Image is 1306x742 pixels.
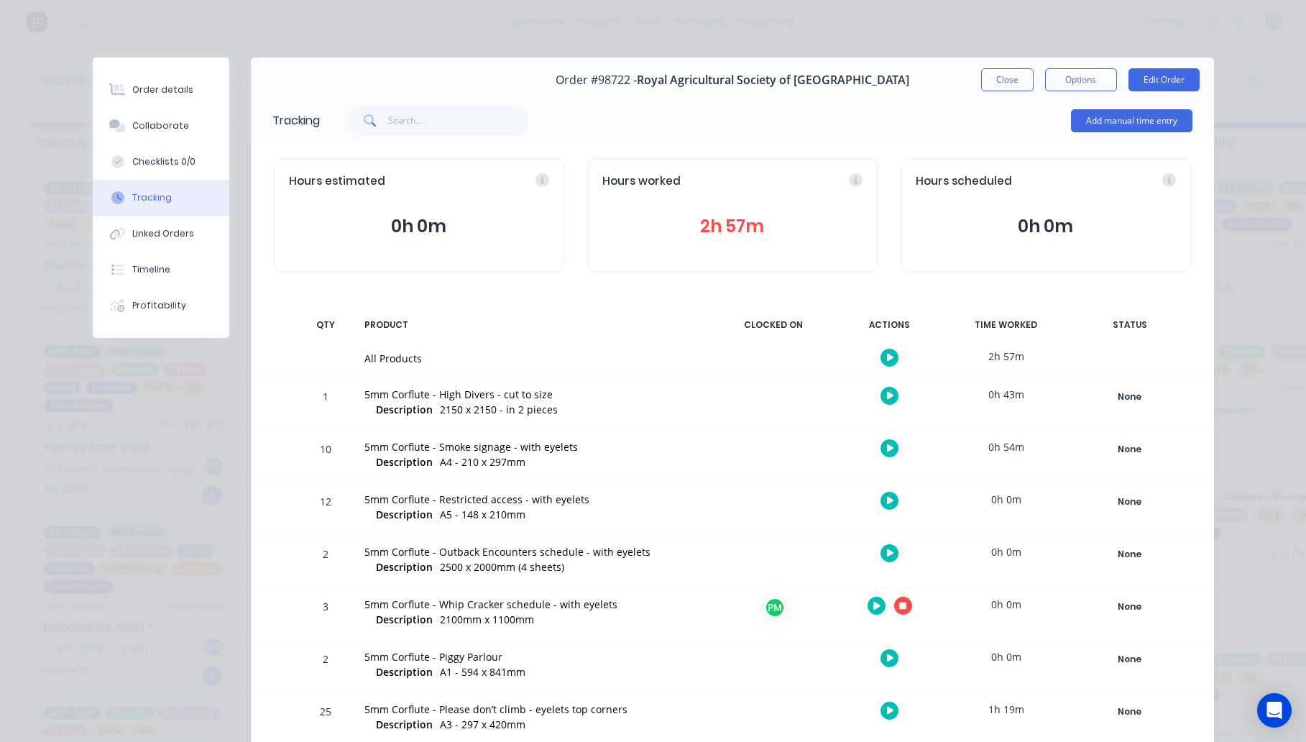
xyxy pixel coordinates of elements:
[1077,492,1182,512] button: None
[364,351,702,366] div: All Products
[356,310,711,340] div: PRODUCT
[93,216,229,252] button: Linked Orders
[132,191,172,204] div: Tracking
[289,173,385,190] span: Hours estimated
[1077,597,1182,617] button: None
[376,664,433,679] span: Description
[376,612,433,627] span: Description
[952,693,1060,725] div: 1h 19m
[952,340,1060,372] div: 2h 57m
[388,106,528,135] input: Search...
[376,717,433,732] span: Description
[132,227,194,240] div: Linked Orders
[556,73,637,87] span: Order #98722 -
[1077,702,1182,722] button: None
[440,455,525,469] span: A4 - 210 x 297mm
[952,483,1060,516] div: 0h 0m
[304,590,347,640] div: 3
[304,643,347,692] div: 2
[916,213,1176,240] button: 0h 0m
[132,83,193,96] div: Order details
[440,560,564,574] span: 2500 x 2000mm (4 sheets)
[1078,545,1182,564] div: None
[440,508,525,521] span: A5 - 148 x 210mm
[719,310,827,340] div: CLOCKED ON
[304,380,347,430] div: 1
[981,68,1034,91] button: Close
[93,180,229,216] button: Tracking
[1078,388,1182,406] div: None
[764,597,786,618] div: PM
[304,310,347,340] div: QTY
[952,588,1060,620] div: 0h 0m
[952,431,1060,463] div: 0h 54m
[440,613,534,626] span: 2100mm x 1100mm
[364,492,702,507] div: 5mm Corflute - Restricted access - with eyelets
[272,112,320,129] div: Tracking
[132,119,189,132] div: Collaborate
[364,439,702,454] div: 5mm Corflute - Smoke signage - with eyelets
[1077,649,1182,669] button: None
[952,536,1060,568] div: 0h 0m
[836,310,944,340] div: ACTIONS
[93,252,229,288] button: Timeline
[1078,650,1182,669] div: None
[440,718,525,731] span: A3 - 297 x 420mm
[1257,693,1292,728] div: Open Intercom Messenger
[1069,310,1191,340] div: STATUS
[364,387,702,402] div: 5mm Corflute - High Divers - cut to size
[376,454,433,470] span: Description
[289,213,549,240] button: 0h 0m
[440,403,558,416] span: 2150 x 2150 - in 2 pieces
[364,544,702,559] div: 5mm Corflute - Outback Encounters schedule - with eyelets
[1077,544,1182,564] button: None
[440,665,525,679] span: A1 - 594 x 841mm
[376,559,433,574] span: Description
[916,173,1012,190] span: Hours scheduled
[602,213,863,240] button: 2h 57m
[304,485,347,535] div: 12
[1077,387,1182,407] button: None
[132,263,170,276] div: Timeline
[952,310,1060,340] div: TIME WORKED
[1078,702,1182,721] div: None
[1077,439,1182,459] button: None
[364,702,702,717] div: 5mm Corflute - Please don’t climb - eyelets top corners
[93,72,229,108] button: Order details
[637,73,909,87] span: Royal Agricultural Society of [GEOGRAPHIC_DATA]
[1071,109,1192,132] button: Add manual time entry
[376,507,433,522] span: Description
[304,538,347,587] div: 2
[952,378,1060,411] div: 0h 43m
[602,173,681,190] span: Hours worked
[93,108,229,144] button: Collaborate
[364,597,702,612] div: 5mm Corflute - Whip Cracker schedule - with eyelets
[1078,597,1182,616] div: None
[1078,440,1182,459] div: None
[304,433,347,482] div: 10
[376,402,433,417] span: Description
[1128,68,1200,91] button: Edit Order
[364,649,702,664] div: 5mm Corflute - Piggy Parlour
[93,144,229,180] button: Checklists 0/0
[952,641,1060,673] div: 0h 0m
[93,288,229,324] button: Profitability
[1045,68,1117,91] button: Options
[132,299,186,312] div: Profitability
[1078,493,1182,511] div: None
[132,155,196,168] div: Checklists 0/0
